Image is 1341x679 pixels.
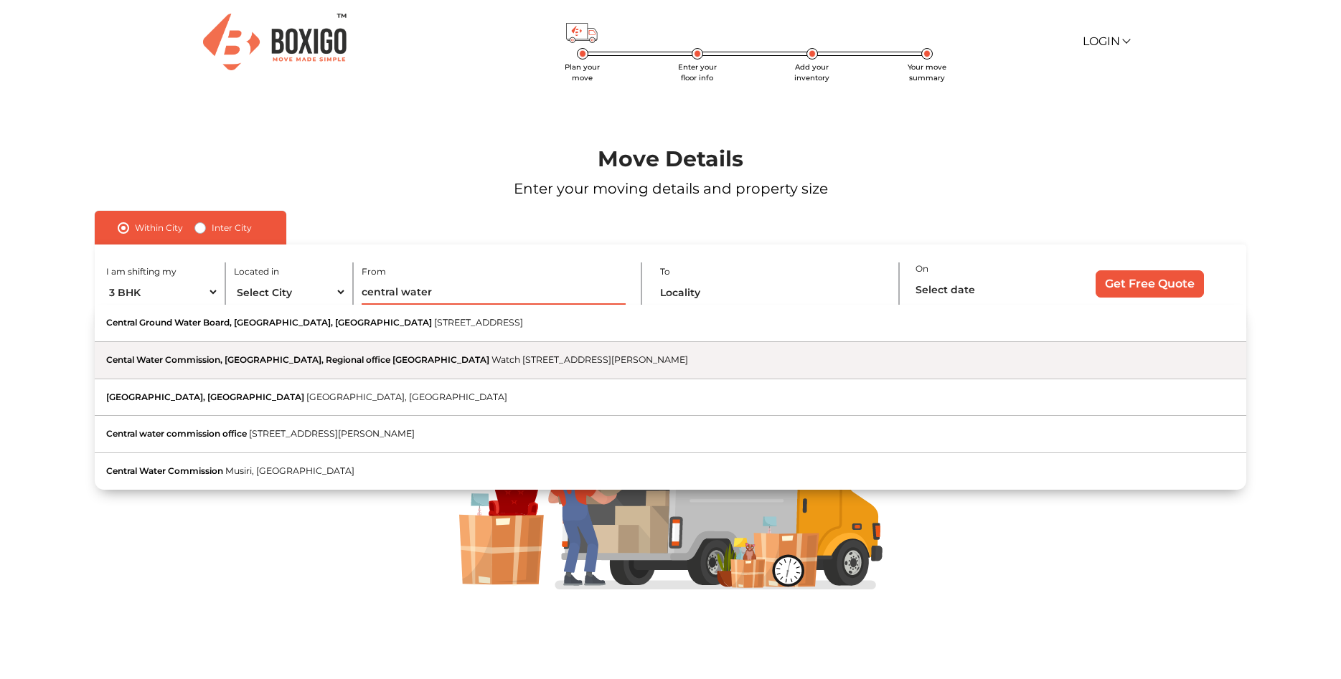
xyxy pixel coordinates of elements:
[234,265,279,278] label: Located in
[106,317,432,328] span: Central Ground Water Board, [GEOGRAPHIC_DATA], [GEOGRAPHIC_DATA]
[1083,34,1129,48] a: Login
[106,428,247,439] span: Central water commission office
[95,453,1246,490] button: Central Water CommissionMusiri, [GEOGRAPHIC_DATA]
[106,391,304,402] span: [GEOGRAPHIC_DATA], [GEOGRAPHIC_DATA]
[434,317,523,328] span: [STREET_ADDRESS]
[95,416,1246,453] button: Central water commission office[STREET_ADDRESS][PERSON_NAME]
[1096,270,1204,298] input: Get Free Quote
[106,265,177,278] label: I am shifting my
[225,465,354,476] span: Musiri, [GEOGRAPHIC_DATA]
[54,146,1288,172] h1: Move Details
[95,379,1246,417] button: [GEOGRAPHIC_DATA], [GEOGRAPHIC_DATA][GEOGRAPHIC_DATA], [GEOGRAPHIC_DATA]
[916,262,928,275] label: On
[660,280,886,305] input: Locality
[933,302,977,317] label: Is flexible?
[660,265,670,278] label: To
[362,265,386,278] label: From
[203,14,347,70] img: Boxigo
[212,219,252,237] label: Inter City
[95,342,1246,379] button: Cental Water Commission, [GEOGRAPHIC_DATA], Regional office [GEOGRAPHIC_DATA]Watch [STREET_ADDRES...
[95,305,1246,342] button: Central Ground Water Board, [GEOGRAPHIC_DATA], [GEOGRAPHIC_DATA][STREET_ADDRESS]
[106,354,489,365] span: Cental Water Commission, [GEOGRAPHIC_DATA], Regional office [GEOGRAPHIC_DATA]
[106,465,223,476] span: Central Water Commission
[249,428,415,439] span: [STREET_ADDRESS][PERSON_NAME]
[794,62,829,82] span: Add your inventory
[678,62,717,82] span: Enter your floor info
[491,354,688,365] span: Watch [STREET_ADDRESS][PERSON_NAME]
[565,62,600,82] span: Plan your move
[135,219,183,237] label: Within City
[306,391,507,402] span: [GEOGRAPHIC_DATA], [GEOGRAPHIC_DATA]
[362,280,626,305] input: Locality
[916,277,1048,302] input: Select date
[54,178,1288,199] p: Enter your moving details and property size
[908,62,946,82] span: Your move summary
